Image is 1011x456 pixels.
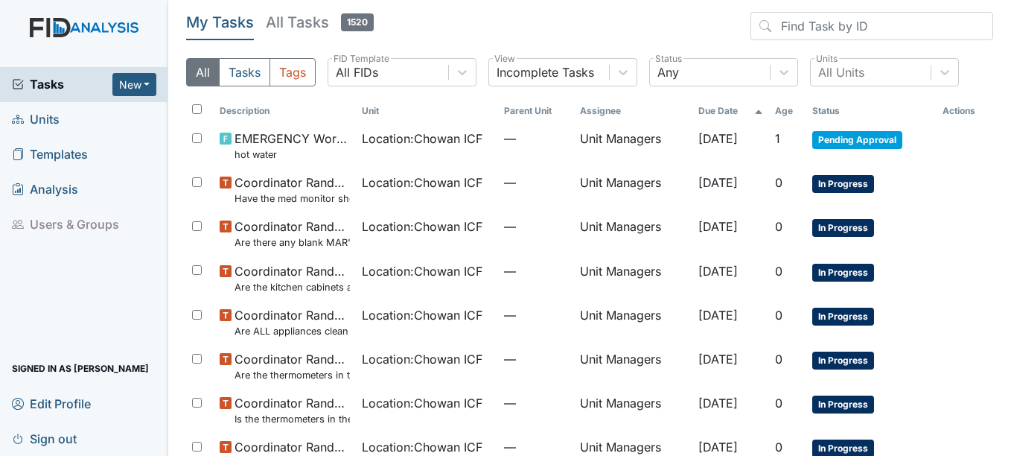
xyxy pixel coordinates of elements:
[12,392,91,415] span: Edit Profile
[235,218,350,250] span: Coordinator Random Are there any blank MAR"s
[698,396,738,411] span: [DATE]
[219,58,270,86] button: Tasks
[235,324,350,338] small: Are ALL appliances clean and working properly?
[356,98,498,124] th: Toggle SortBy
[574,212,692,256] td: Unit Managers
[12,357,149,380] span: Signed in as [PERSON_NAME]
[504,350,568,368] span: —
[812,264,874,282] span: In Progress
[186,58,220,86] button: All
[186,12,254,33] h5: My Tasks
[698,308,738,323] span: [DATE]
[775,396,782,411] span: 0
[812,308,874,326] span: In Progress
[270,58,316,86] button: Tags
[266,12,374,33] h5: All Tasks
[235,368,350,382] small: Are the thermometers in the freezer reading between 0 degrees and 10 degrees?
[937,98,993,124] th: Actions
[235,191,350,206] small: Have the med monitor sheets been filled out?
[235,148,350,162] small: hot water
[657,63,679,81] div: Any
[818,63,864,81] div: All Units
[186,58,316,86] div: Type filter
[235,280,350,294] small: Are the kitchen cabinets and floors clean?
[498,98,574,124] th: Toggle SortBy
[504,262,568,280] span: —
[775,175,782,190] span: 0
[769,98,807,124] th: Toggle SortBy
[12,108,60,131] span: Units
[341,13,374,31] span: 1520
[504,394,568,412] span: —
[812,131,902,149] span: Pending Approval
[692,98,769,124] th: Toggle SortBy
[235,235,350,250] small: Are there any blank MAR"s
[812,219,874,237] span: In Progress
[574,344,692,388] td: Unit Managers
[235,306,350,338] span: Coordinator Random Are ALL appliances clean and working properly?
[235,412,350,426] small: Is the thermometers in the refrigerator reading between 34 degrees and 40 degrees?
[504,174,568,191] span: —
[812,396,874,414] span: In Progress
[362,262,482,280] span: Location : Chowan ICF
[806,98,936,124] th: Toggle SortBy
[775,308,782,323] span: 0
[12,75,112,93] a: Tasks
[504,306,568,324] span: —
[192,104,202,114] input: Toggle All Rows Selected
[698,352,738,367] span: [DATE]
[698,440,738,455] span: [DATE]
[574,300,692,344] td: Unit Managers
[235,262,350,294] span: Coordinator Random Are the kitchen cabinets and floors clean?
[112,73,157,96] button: New
[698,264,738,279] span: [DATE]
[574,388,692,432] td: Unit Managers
[504,218,568,235] span: —
[12,143,88,166] span: Templates
[235,130,350,162] span: EMERGENCY Work Order hot water
[698,131,738,146] span: [DATE]
[504,130,568,148] span: —
[574,256,692,300] td: Unit Managers
[362,306,482,324] span: Location : Chowan ICF
[235,394,350,426] span: Coordinator Random Is the thermometers in the refrigerator reading between 34 degrees and 40 degr...
[775,219,782,234] span: 0
[574,124,692,168] td: Unit Managers
[362,350,482,368] span: Location : Chowan ICF
[775,264,782,279] span: 0
[574,168,692,212] td: Unit Managers
[362,130,482,148] span: Location : Chowan ICF
[362,394,482,412] span: Location : Chowan ICF
[362,218,482,235] span: Location : Chowan ICF
[750,12,993,40] input: Find Task by ID
[12,178,78,201] span: Analysis
[362,438,482,456] span: Location : Chowan ICF
[362,174,482,191] span: Location : Chowan ICF
[235,174,350,206] span: Coordinator Random Have the med monitor sheets been filled out?
[336,63,378,81] div: All FIDs
[235,350,350,382] span: Coordinator Random Are the thermometers in the freezer reading between 0 degrees and 10 degrees?
[698,219,738,234] span: [DATE]
[12,427,77,450] span: Sign out
[698,175,738,190] span: [DATE]
[812,352,874,370] span: In Progress
[574,98,692,124] th: Assignee
[497,63,594,81] div: Incomplete Tasks
[504,438,568,456] span: —
[214,98,356,124] th: Toggle SortBy
[812,175,874,193] span: In Progress
[775,352,782,367] span: 0
[775,131,780,146] span: 1
[775,440,782,455] span: 0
